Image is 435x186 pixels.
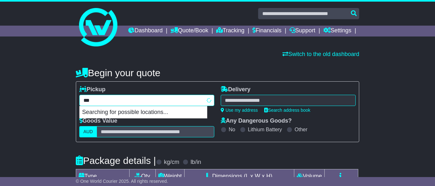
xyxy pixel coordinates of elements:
[295,126,307,133] label: Other
[252,26,281,36] a: Financials
[164,159,179,166] label: kg/cm
[128,26,162,36] a: Dashboard
[282,51,359,57] a: Switch to the old dashboard
[216,26,244,36] a: Tracking
[76,155,156,166] h4: Package details |
[79,117,117,125] label: Goods Value
[221,86,250,93] label: Delivery
[155,169,185,183] td: Weight
[264,108,310,113] a: Search address book
[76,179,168,184] span: © One World Courier 2025. All rights reserved.
[79,86,106,93] label: Pickup
[289,26,315,36] a: Support
[229,126,235,133] label: No
[221,108,258,113] a: Use my address
[170,26,208,36] a: Quote/Book
[221,117,292,125] label: Any Dangerous Goods?
[129,169,155,183] td: Qty
[323,26,352,36] a: Settings
[76,68,360,78] h4: Begin your quote
[185,169,294,183] td: Dimensions (L x W x H)
[294,169,325,183] td: Volume
[79,95,214,106] typeahead: Please provide city
[76,169,129,183] td: Type
[248,126,282,133] label: Lithium Battery
[80,106,207,118] p: Searching for possible locations...
[79,126,97,137] label: AUD
[191,159,201,166] label: lb/in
